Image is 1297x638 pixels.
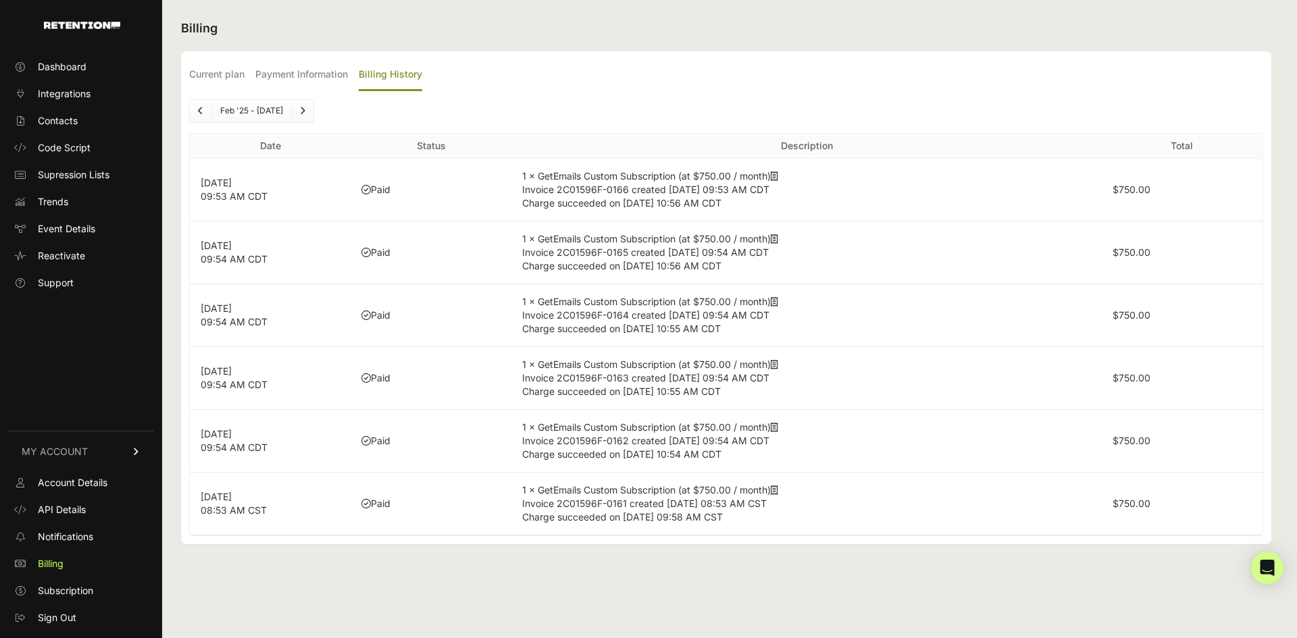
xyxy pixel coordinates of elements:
[511,134,1101,159] th: Description
[522,309,769,321] span: Invoice 2C01596F-0164 created [DATE] 09:54 AM CDT
[211,105,291,116] li: Feb '25 - [DATE]
[201,365,340,392] p: [DATE] 09:54 AM CDT
[38,87,91,101] span: Integrations
[1251,552,1283,584] div: Open Intercom Messenger
[522,246,769,258] span: Invoice 2C01596F-0165 created [DATE] 09:54 AM CDT
[189,59,245,91] label: Current plan
[1102,134,1263,159] th: Total
[38,141,91,155] span: Code Script
[8,110,154,132] a: Contacts
[359,59,422,91] label: Billing History
[351,347,511,410] td: Paid
[351,473,511,535] td: Paid
[38,168,109,182] span: Supression Lists
[190,100,211,122] a: Previous
[522,372,769,383] span: Invoice 2C01596F-0163 created [DATE] 09:54 AM CDT
[255,59,348,91] label: Payment Information
[351,134,511,159] th: Status
[1113,498,1150,509] label: $750.00
[522,260,721,271] span: Charge succeeded on [DATE] 10:56 AM CDT
[511,347,1101,410] td: 1 × GetEmails Custom Subscription (at $750.00 / month)
[201,302,340,329] p: [DATE] 09:54 AM CDT
[522,435,769,446] span: Invoice 2C01596F-0162 created [DATE] 09:54 AM CDT
[8,164,154,186] a: Supression Lists
[1113,372,1150,383] label: $750.00
[38,584,93,597] span: Subscription
[38,276,74,290] span: Support
[1113,184,1150,195] label: $750.00
[1113,435,1150,446] label: $750.00
[8,83,154,105] a: Integrations
[522,323,721,334] span: Charge succeeded on [DATE] 10:55 AM CDT
[8,245,154,267] a: Reactivate
[522,498,767,509] span: Invoice 2C01596F-0161 created [DATE] 08:53 AM CST
[8,472,154,494] a: Account Details
[38,114,78,128] span: Contacts
[38,611,76,624] span: Sign Out
[8,553,154,575] a: Billing
[351,410,511,473] td: Paid
[8,526,154,548] a: Notifications
[8,272,154,294] a: Support
[511,410,1101,473] td: 1 × GetEmails Custom Subscription (at $750.00 / month)
[8,218,154,240] a: Event Details
[38,557,63,570] span: Billing
[201,427,340,454] p: [DATE] 09:54 AM CDT
[8,607,154,629] a: Sign Out
[38,503,86,516] span: API Details
[511,159,1101,221] td: 1 × GetEmails Custom Subscription (at $750.00 / month)
[38,476,107,489] span: Account Details
[38,530,93,543] span: Notifications
[201,490,340,517] p: [DATE] 08:53 AM CST
[8,56,154,78] a: Dashboard
[8,580,154,602] a: Subscription
[1113,309,1150,321] label: $750.00
[22,445,88,458] span: MY ACCOUNT
[522,184,769,195] span: Invoice 2C01596F-0166 created [DATE] 09:53 AM CDT
[351,221,511,284] td: Paid
[292,100,313,122] a: Next
[190,134,351,159] th: Date
[8,431,154,472] a: MY ACCOUNT
[201,176,340,203] p: [DATE] 09:53 AM CDT
[351,159,511,221] td: Paid
[181,19,1271,38] h2: Billing
[38,222,95,236] span: Event Details
[351,284,511,347] td: Paid
[511,473,1101,535] td: 1 × GetEmails Custom Subscription (at $750.00 / month)
[522,386,721,397] span: Charge succeeded on [DATE] 10:55 AM CDT
[8,191,154,213] a: Trends
[8,137,154,159] a: Code Script
[522,448,721,460] span: Charge succeeded on [DATE] 10:54 AM CDT
[201,239,340,266] p: [DATE] 09:54 AM CDT
[522,197,721,209] span: Charge succeeded on [DATE] 10:56 AM CDT
[38,195,68,209] span: Trends
[44,22,120,29] img: Retention.com
[1113,246,1150,258] label: $750.00
[38,60,86,74] span: Dashboard
[522,511,723,523] span: Charge succeeded on [DATE] 09:58 AM CST
[38,249,85,263] span: Reactivate
[511,221,1101,284] td: 1 × GetEmails Custom Subscription (at $750.00 / month)
[511,284,1101,347] td: 1 × GetEmails Custom Subscription (at $750.00 / month)
[8,499,154,521] a: API Details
